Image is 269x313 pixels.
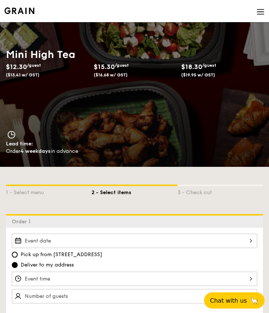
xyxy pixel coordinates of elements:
[177,186,263,196] div: 3 - Check out
[92,186,177,196] div: 2 - Select items
[94,72,128,78] span: ($16.68 w/ GST)
[12,219,34,225] span: Order 1
[6,186,92,196] div: 1 - Select menu
[12,272,257,286] input: Event time
[27,63,41,68] span: /guest
[181,63,202,71] span: $18.30
[115,63,129,68] span: /guest
[21,261,74,269] span: Deliver to my address
[210,297,247,304] span: Chat with us
[21,251,102,258] span: Pick up from [STREET_ADDRESS]
[204,292,265,309] button: Chat with us🦙
[12,234,257,248] input: Event date
[250,296,259,305] span: 🦙
[12,252,18,258] input: Pick up from [STREET_ADDRESS]
[4,7,34,14] img: Grain
[12,262,18,268] input: Deliver to my address
[6,63,27,71] span: $12.30
[202,63,216,68] span: /guest
[6,141,33,147] span: Lead time:
[6,72,39,78] span: ($13.41 w/ GST)
[4,7,34,14] a: Logotype
[235,289,246,303] img: icon-reduce.1d2dbef1.svg
[181,72,215,78] span: ($19.95 w/ GST)
[94,63,115,71] span: $15.30
[12,289,257,303] input: Number of guests
[6,131,17,139] img: icon-clock.2db775ea.svg
[20,148,51,154] strong: 4 weekdays
[6,48,263,61] h1: Mini High Tea
[6,148,263,155] div: Order in advance
[246,289,257,303] img: icon-add.58712e84.svg
[256,8,265,16] img: icon-hamburger-menu.db5d7e83.svg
